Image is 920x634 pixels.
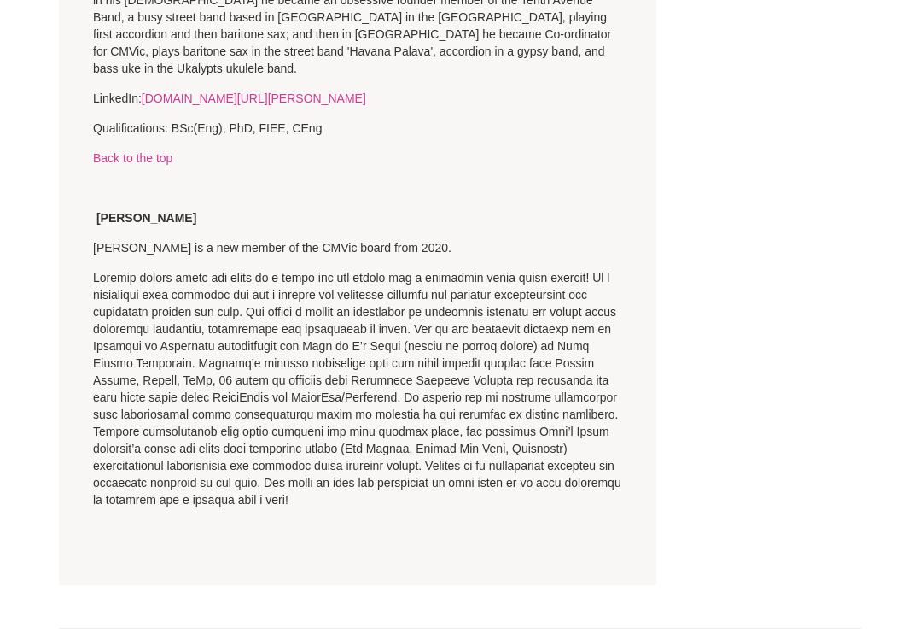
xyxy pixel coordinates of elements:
p: Loremip dolors ametc adi elits do e tempo inc utl etdolo mag a enimadmin venia quisn exercit! Ul ... [93,269,622,508]
a: Back to the top [93,151,172,165]
a: [DOMAIN_NAME][URL][PERSON_NAME] [142,91,366,105]
p: Qualifications: BSc(Eng), PhD, FIEE, CEng [93,120,622,137]
p: LinkedIn: [93,90,622,107]
p: [PERSON_NAME] is a new member of the CMVic board from 2020. [93,239,622,256]
strong: [PERSON_NAME] [93,211,196,225]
